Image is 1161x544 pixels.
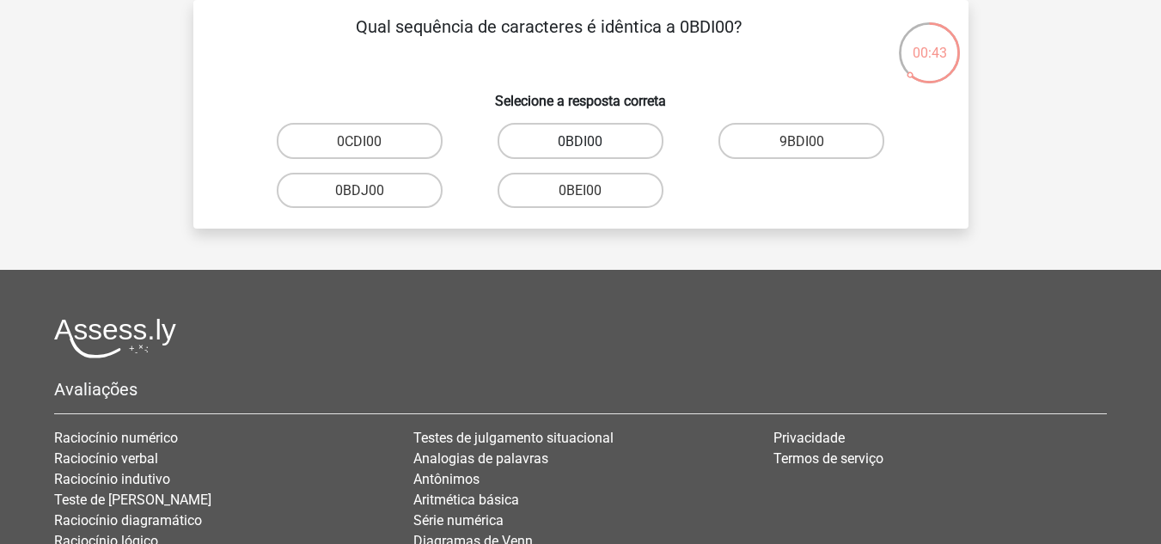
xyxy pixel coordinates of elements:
font: 0BDI00 [558,133,602,150]
font: Qual sequência de caracteres é idêntica a 0BDI00? [356,16,742,37]
a: Privacidade [773,430,845,446]
font: 9BDI00 [779,133,824,150]
a: Raciocínio diagramático [54,512,202,529]
font: 0BEI00 [559,182,602,199]
a: Raciocínio indutivo [54,471,170,487]
font: Selecione a resposta correta [495,93,666,109]
font: 0BDJ00 [335,182,384,199]
a: Termos de serviço [773,450,883,467]
a: Aritmética básica [413,492,519,508]
a: Analogias de palavras [413,450,548,467]
div: 00:43 [897,21,962,64]
a: Raciocínio numérico [54,430,178,446]
a: Testes de julgamento situacional [413,430,614,446]
a: Série numérica [413,512,504,529]
a: Antônimos [413,471,480,487]
img: Logotipo da Assessly [54,318,176,358]
font: 0CDI00 [337,133,382,150]
font: Avaliações [54,379,137,400]
a: Teste de [PERSON_NAME] [54,492,211,508]
a: Raciocínio verbal [54,450,158,467]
